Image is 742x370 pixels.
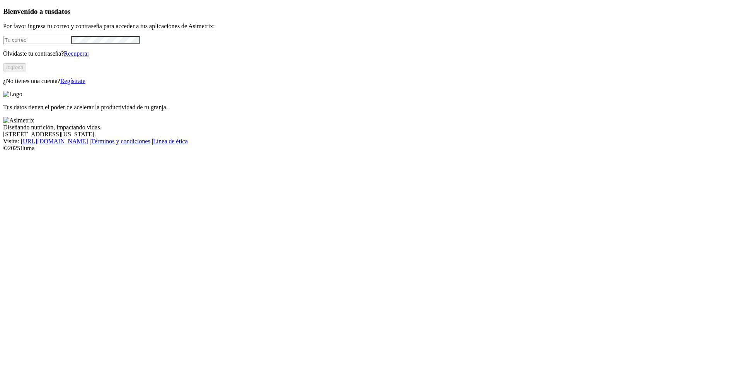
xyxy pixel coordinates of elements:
[3,36,71,44] input: Tu correo
[64,50,89,57] a: Recuperar
[3,138,739,145] div: Visita : | |
[153,138,188,144] a: Línea de ética
[60,78,85,84] a: Regístrate
[91,138,150,144] a: Términos y condiciones
[3,104,739,111] p: Tus datos tienen el poder de acelerar la productividad de tu granja.
[3,145,739,152] div: © 2025 Iluma
[21,138,88,144] a: [URL][DOMAIN_NAME]
[3,117,34,124] img: Asimetrix
[3,63,26,71] button: Ingresa
[54,7,71,15] span: datos
[3,91,22,98] img: Logo
[3,7,739,16] h3: Bienvenido a tus
[3,124,739,131] div: Diseñando nutrición, impactando vidas.
[3,78,739,85] p: ¿No tienes una cuenta?
[3,131,739,138] div: [STREET_ADDRESS][US_STATE].
[3,23,739,30] p: Por favor ingresa tu correo y contraseña para acceder a tus aplicaciones de Asimetrix:
[3,50,739,57] p: Olvidaste tu contraseña?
